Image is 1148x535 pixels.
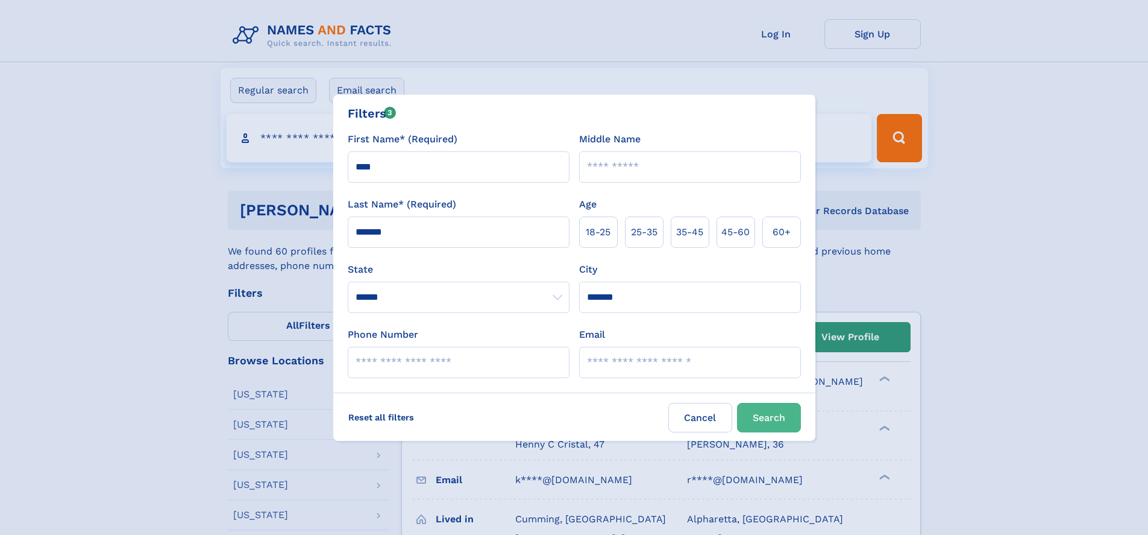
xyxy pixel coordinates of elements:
label: Phone Number [348,328,418,342]
label: Middle Name [579,132,641,147]
span: 35‑45 [676,225,703,239]
span: 18‑25 [586,225,610,239]
label: State [348,262,569,277]
div: Filters [348,104,397,122]
label: First Name* (Required) [348,132,457,147]
label: Reset all filters [340,403,422,432]
label: Age [579,197,597,212]
label: City [579,262,597,277]
span: 25‑35 [631,225,657,239]
button: Search [737,403,801,432]
label: Email [579,328,605,342]
span: 45‑60 [721,225,750,239]
label: Last Name* (Required) [348,197,456,212]
span: 60+ [773,225,791,239]
label: Cancel [668,403,732,432]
